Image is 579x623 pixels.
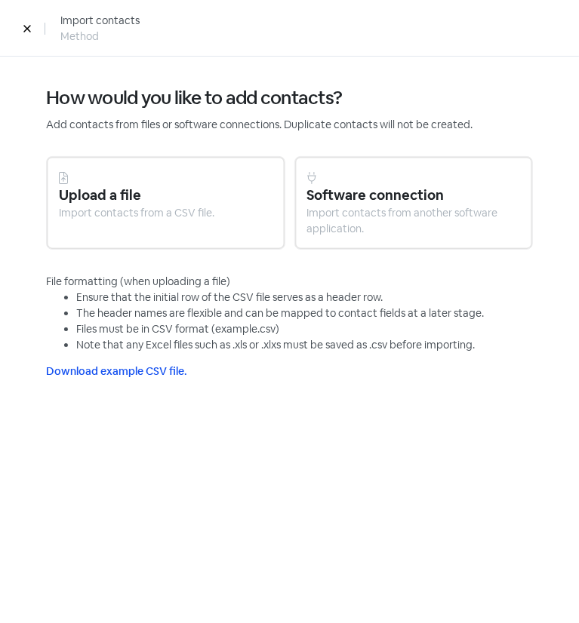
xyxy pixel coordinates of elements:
div: Upload a file [59,185,273,205]
p: Add contacts from files or software connections. Duplicate contacts will not be created. [46,117,533,133]
div: Import contacts from a CSV file. [59,205,273,221]
a: Download example CSV file. [46,364,187,378]
div: Software connection [307,185,521,205]
div: Import contacts [60,13,140,29]
div: File formatting (when uploading a file) [46,274,533,290]
li: Ensure that the initial row of the CSV file serves as a header row. [76,290,533,305]
li: Files must be in CSV format (example.csv) [76,321,533,337]
h3: How would you like to add contacts? [46,87,533,109]
li: The header names are flexible and can be mapped to contact fields at a later stage. [76,305,533,321]
li: Note that any Excel files such as .xls or .xlxs must be saved as .csv before importing. [76,337,533,353]
div: Method [60,29,99,44]
div: Import contacts from another software application. [307,205,521,237]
